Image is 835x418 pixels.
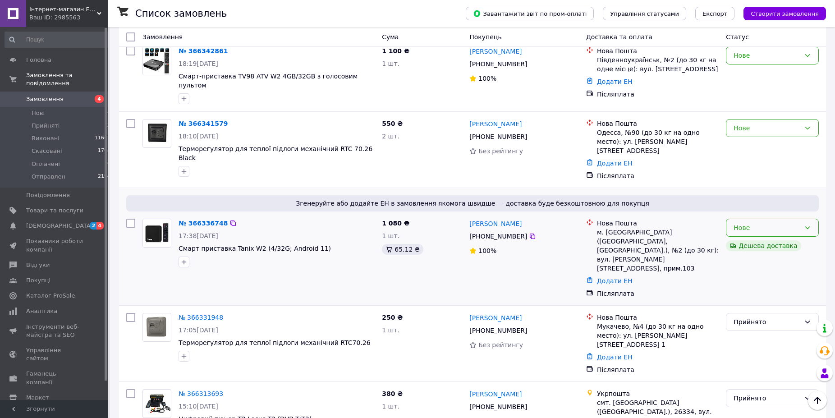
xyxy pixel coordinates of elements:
span: Без рейтингу [478,147,523,155]
div: Післяплата [597,171,719,180]
span: Замовлення та повідомлення [26,71,108,87]
div: Прийнято [734,393,800,403]
h1: Список замовлень [135,8,227,19]
div: Прийнято [734,317,800,327]
div: Нове [734,51,800,60]
span: 15:10[DATE] [179,403,218,410]
span: Повідомлення [26,191,70,199]
div: Південноукраїнськ, №2 (до 30 кг на одне місце): вул. [STREET_ADDRESS] [597,55,719,73]
span: Експорт [702,10,728,17]
span: Аналітика [26,307,57,315]
div: Нова Пошта [597,119,719,128]
button: Наверх [808,391,827,410]
span: 2 шт. [382,133,399,140]
span: Замовлення [142,33,183,41]
button: Експорт [695,7,735,20]
a: Створити замовлення [734,9,826,17]
span: Інтернет-магазин Енергія [29,5,97,14]
a: № 366341579 [179,120,228,127]
span: Каталог ProSale [26,292,75,300]
a: Фото товару [142,219,171,248]
span: Отправлен [32,173,65,181]
div: Мукачево, №4 (до 30 кг на одно место): ул. [PERSON_NAME][STREET_ADDRESS] 1 [597,322,719,349]
a: [PERSON_NAME] [469,119,522,129]
span: 2194 [98,173,110,181]
span: [DEMOGRAPHIC_DATA] [26,222,93,230]
span: Статус [726,33,749,41]
span: Cума [382,33,399,41]
a: Смарт-приставка TV98 ATV W2 4GB/32GB з голосовим пультом [179,73,358,89]
span: 17:38[DATE] [179,232,218,239]
div: [PHONE_NUMBER] [468,324,529,337]
a: Додати ЕН [597,78,633,85]
img: Фото товару [145,119,169,147]
span: 2 [107,122,110,130]
div: Ваш ID: 2985563 [29,14,108,22]
span: 11662 [95,134,110,142]
span: Замовлення [26,95,64,103]
div: [PHONE_NUMBER] [468,130,529,143]
div: Післяплата [597,289,719,298]
span: Показники роботи компанії [26,237,83,253]
input: Пошук [5,32,111,48]
span: 380 ₴ [382,390,403,397]
span: 1 080 ₴ [382,220,409,227]
span: 17:05[DATE] [179,326,218,334]
span: Доставка та оплата [586,33,652,41]
span: 0 [107,160,110,168]
div: м. [GEOGRAPHIC_DATA] ([GEOGRAPHIC_DATA], [GEOGRAPHIC_DATA].), №2 (до 30 кг): вул. [PERSON_NAME][S... [597,228,719,273]
img: Фото товару [143,47,171,75]
span: Покупець [469,33,501,41]
span: Нові [32,109,45,117]
div: [PHONE_NUMBER] [468,400,529,413]
span: Покупці [26,276,50,285]
a: Смарт приставка Tanix W2 (4/32G; Android 11) [179,245,331,252]
button: Завантажити звіт по пром-оплаті [466,7,594,20]
span: Інструменти веб-майстра та SEO [26,323,83,339]
span: Без рейтингу [478,341,523,349]
span: 1708 [98,147,110,155]
a: № 366331948 [179,314,223,321]
span: 1 шт. [382,232,399,239]
span: 4 [107,109,110,117]
div: Післяплата [597,90,719,99]
div: Нове [734,223,800,233]
div: Нове [734,123,800,133]
a: Додати ЕН [597,277,633,285]
a: Терморегулятор для теплої підлоги механічний RTC 70.26 Black [179,145,372,161]
div: Нова Пошта [597,219,719,228]
button: Управління статусами [603,7,686,20]
button: Створити замовлення [743,7,826,20]
a: [PERSON_NAME] [469,313,522,322]
div: Нова Пошта [597,313,719,322]
span: Гаманець компанії [26,370,83,386]
span: Згенеруйте або додайте ЕН в замовлення якомога швидше — доставка буде безкоштовною для покупця [130,199,815,208]
div: Післяплата [597,365,719,374]
span: Оплачені [32,160,60,168]
a: Фото товару [142,313,171,342]
a: Фото товару [142,46,171,75]
span: Маркет [26,394,49,402]
span: 18:19[DATE] [179,60,218,67]
span: Управління сайтом [26,346,83,363]
span: 4 [95,95,104,103]
div: Дешева доставка [726,240,801,251]
a: [PERSON_NAME] [469,390,522,399]
span: 100% [478,75,496,82]
a: Фото товару [142,389,171,418]
span: Виконані [32,134,60,142]
span: Товари та послуги [26,207,83,215]
img: Фото товару [144,313,170,341]
span: 4 [96,222,104,230]
span: Відгуки [26,261,50,269]
div: 65.12 ₴ [382,244,423,255]
span: 1 шт. [382,60,399,67]
div: Одесса, №90 (до 30 кг на одно место): ул. [PERSON_NAME][STREET_ADDRESS] [597,128,719,155]
span: Терморегулятор для теплої підлоги механічний RTC70.26 [179,339,371,346]
span: 100% [478,247,496,254]
div: [PHONE_NUMBER] [468,230,529,243]
span: Головна [26,56,51,64]
a: № 366313693 [179,390,223,397]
